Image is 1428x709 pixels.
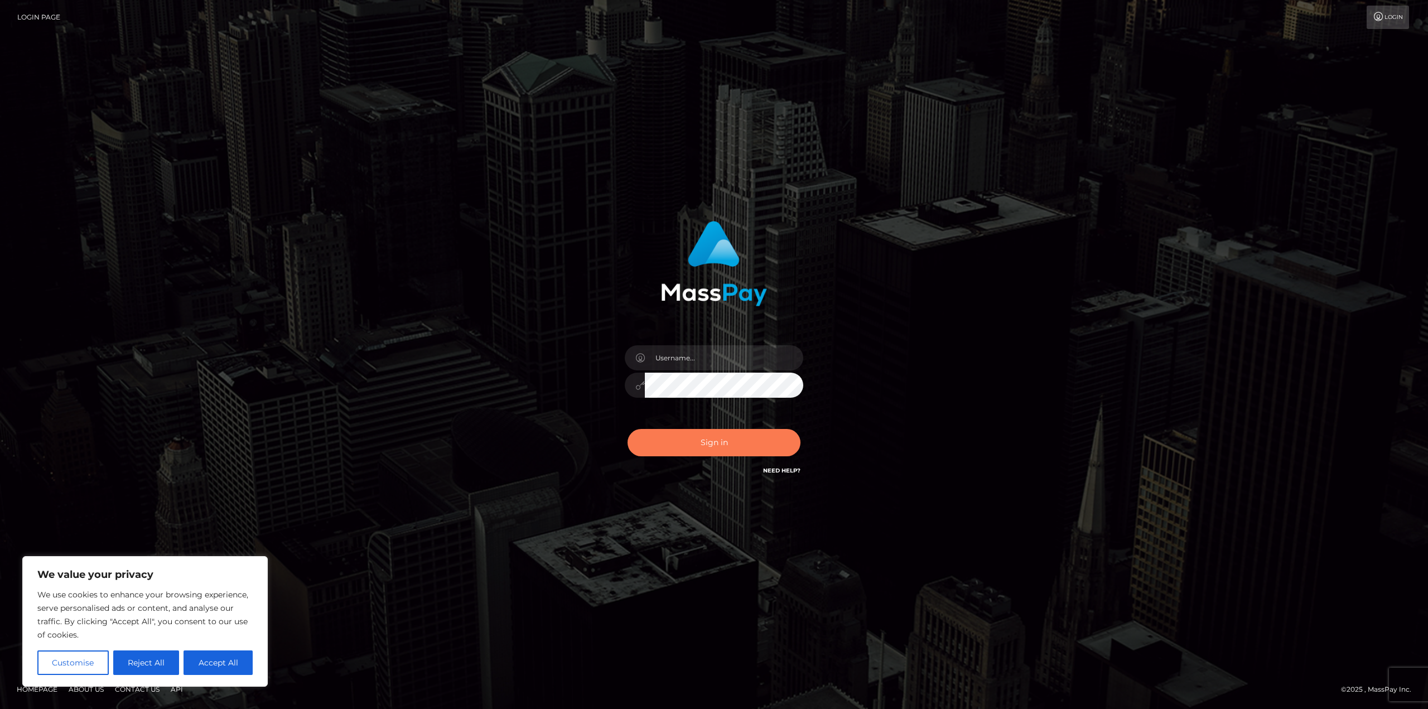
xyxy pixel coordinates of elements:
[110,681,164,698] a: Contact Us
[12,681,62,698] a: Homepage
[645,345,803,370] input: Username...
[184,650,253,675] button: Accept All
[166,681,187,698] a: API
[22,556,268,687] div: We value your privacy
[661,221,767,306] img: MassPay Login
[64,681,108,698] a: About Us
[1341,683,1420,696] div: © 2025 , MassPay Inc.
[763,467,800,474] a: Need Help?
[37,650,109,675] button: Customise
[113,650,180,675] button: Reject All
[37,588,253,642] p: We use cookies to enhance your browsing experience, serve personalised ads or content, and analys...
[628,429,800,456] button: Sign in
[37,568,253,581] p: We value your privacy
[17,6,60,29] a: Login Page
[1367,6,1409,29] a: Login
